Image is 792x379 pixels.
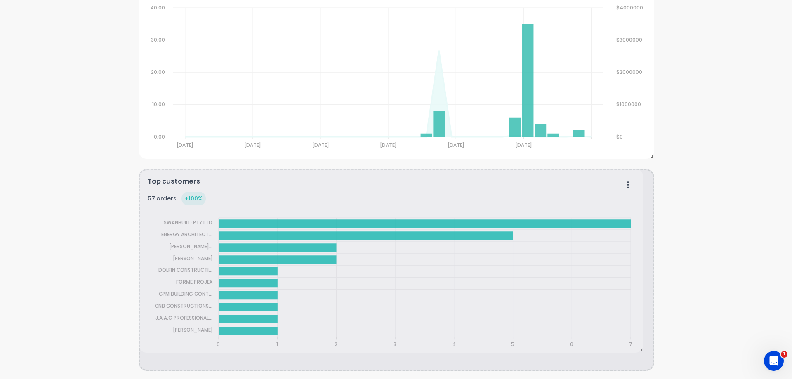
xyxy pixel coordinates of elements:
tspan: [DATE] [245,141,261,148]
span: 1 [781,351,787,358]
tspan: 30.00 [151,36,165,43]
tspan: $2000000 [617,68,643,75]
tspan: [DATE] [177,141,193,148]
tspan: [DATE] [313,141,329,148]
tspan: 40.00 [150,4,165,11]
tspan: [DATE] [380,141,396,148]
tspan: $0 [617,133,623,140]
tspan: 0.00 [153,133,165,140]
tspan: $3000000 [617,36,643,43]
tspan: [DATE] [448,141,464,148]
tspan: $4000000 [617,4,643,11]
tspan: [DATE] [516,141,532,148]
iframe: Intercom live chat [764,351,784,371]
tspan: 20.00 [151,68,165,75]
tspan: 10.00 [152,101,165,108]
tspan: $1000000 [617,101,641,108]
